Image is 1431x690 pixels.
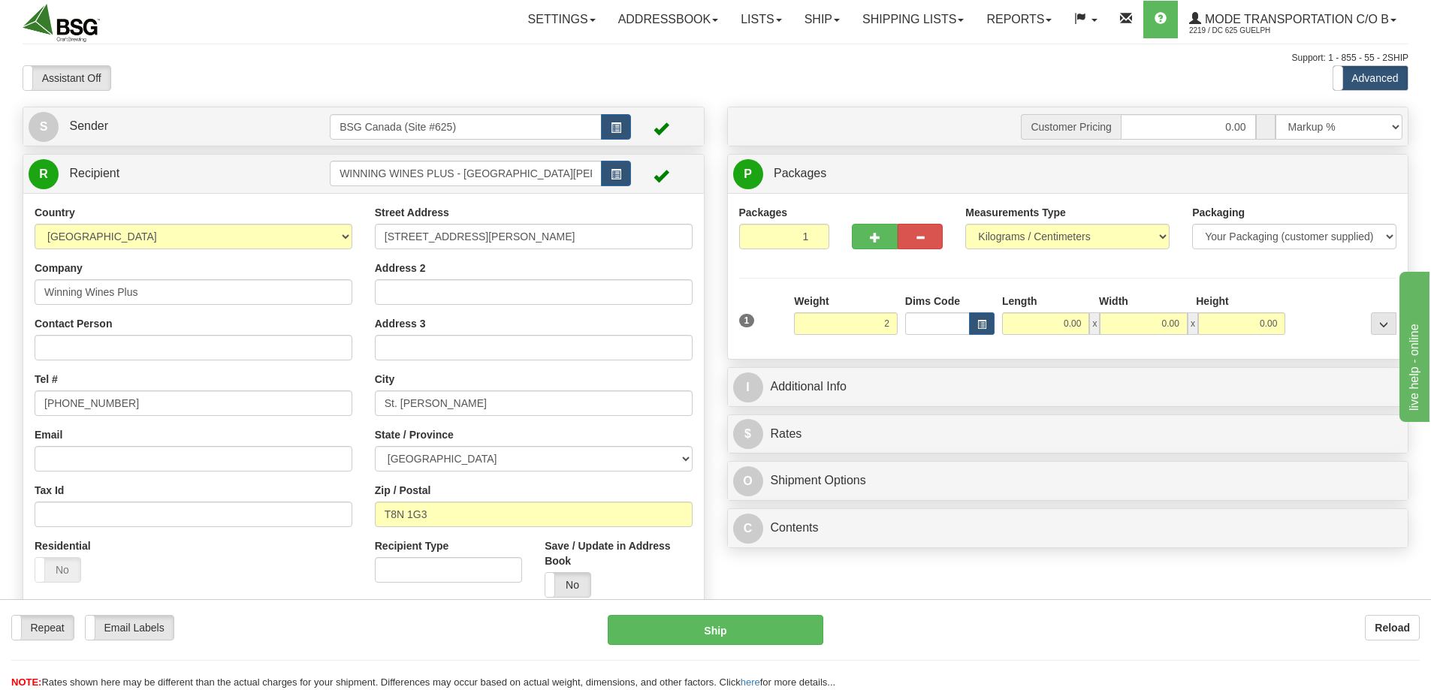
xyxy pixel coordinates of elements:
[517,1,607,38] a: Settings
[69,119,108,132] span: Sender
[375,538,449,553] label: Recipient Type
[607,1,730,38] a: Addressbook
[29,159,59,189] span: R
[794,294,829,309] label: Weight
[35,372,58,387] label: Tel #
[35,538,91,553] label: Residential
[1002,294,1037,309] label: Length
[1021,114,1120,140] span: Customer Pricing
[1371,312,1396,335] div: ...
[1333,66,1408,90] label: Advanced
[733,419,1403,450] a: $Rates
[35,427,62,442] label: Email
[739,314,755,327] span: 1
[975,1,1063,38] a: Reports
[375,224,693,249] input: Enter a location
[35,261,83,276] label: Company
[733,158,1403,189] a: P Packages
[739,205,788,220] label: Packages
[375,372,394,387] label: City
[69,167,119,179] span: Recipient
[23,52,1408,65] div: Support: 1 - 855 - 55 - 2SHIP
[375,261,426,276] label: Address 2
[733,514,763,544] span: C
[35,205,75,220] label: Country
[1188,312,1198,335] span: x
[23,66,110,90] label: Assistant Off
[29,111,330,142] a: S Sender
[330,161,602,186] input: Recipient Id
[733,159,763,189] span: P
[330,114,602,140] input: Sender Id
[35,558,80,582] label: No
[741,676,760,688] a: here
[1192,205,1245,220] label: Packaging
[793,1,851,38] a: Ship
[1201,13,1389,26] span: Mode Transportation c/o B
[35,316,112,331] label: Contact Person
[12,616,74,640] label: Repeat
[1396,268,1429,421] iframe: chat widget
[545,573,590,597] label: No
[851,1,975,38] a: Shipping lists
[35,483,64,498] label: Tax Id
[733,372,1403,402] a: IAdditional Info
[733,466,1403,496] a: OShipment Options
[375,427,454,442] label: State / Province
[23,4,100,42] img: logo2219.jpg
[733,372,763,402] span: I
[774,167,826,179] span: Packages
[86,616,174,640] label: Email Labels
[733,419,763,449] span: $
[1089,312,1100,335] span: x
[29,112,59,142] span: S
[1099,294,1128,309] label: Width
[11,9,139,27] div: live help - online
[729,1,792,38] a: Lists
[905,294,960,309] label: Dims Code
[1189,23,1302,38] span: 2219 / DC 625 Guelph
[375,483,431,498] label: Zip / Postal
[733,513,1403,544] a: CContents
[375,205,449,220] label: Street Address
[1365,615,1420,640] button: Reload
[1178,1,1408,38] a: Mode Transportation c/o B 2219 / DC 625 Guelph
[1196,294,1229,309] label: Height
[1375,622,1410,634] b: Reload
[11,676,41,688] span: NOTE:
[965,205,1066,220] label: Measurements Type
[608,615,823,645] button: Ship
[29,158,297,189] a: R Recipient
[545,538,692,568] label: Save / Update in Address Book
[733,466,763,496] span: O
[375,316,426,331] label: Address 3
